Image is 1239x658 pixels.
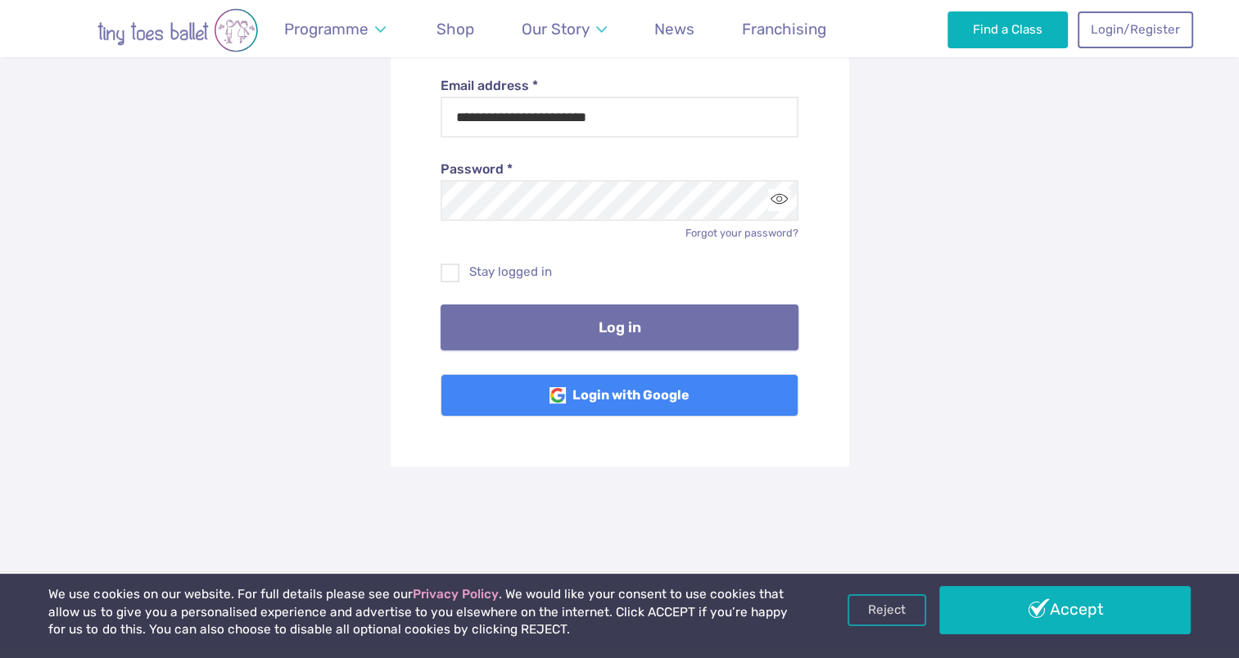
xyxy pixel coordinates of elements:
span: Our Story [522,20,590,38]
a: Accept [939,586,1190,633]
a: Franchising [735,10,834,48]
label: Email address * [441,77,798,95]
a: Programme [277,10,394,48]
a: News [647,10,703,48]
label: Password * [441,160,798,178]
img: Google Logo [549,387,566,403]
p: We use cookies on our website. For full details please see our . We would like your consent to us... [48,586,790,639]
span: Shop [436,20,474,38]
a: Privacy Policy [412,587,498,602]
a: Login with Google [441,374,798,417]
img: tiny toes ballet [47,8,309,52]
label: Stay logged in [441,264,798,281]
span: News [654,20,694,38]
a: Find a Class [947,11,1068,47]
a: Login/Register [1078,11,1192,47]
div: Log in [391,27,849,467]
span: Programme [284,20,369,38]
a: Forgot your password? [685,227,798,239]
button: Toggle password visibility [768,189,790,211]
a: Reject [848,594,926,625]
span: Franchising [742,20,826,38]
a: Shop [429,10,482,48]
a: Our Story [513,10,614,48]
button: Log in [441,304,798,350]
